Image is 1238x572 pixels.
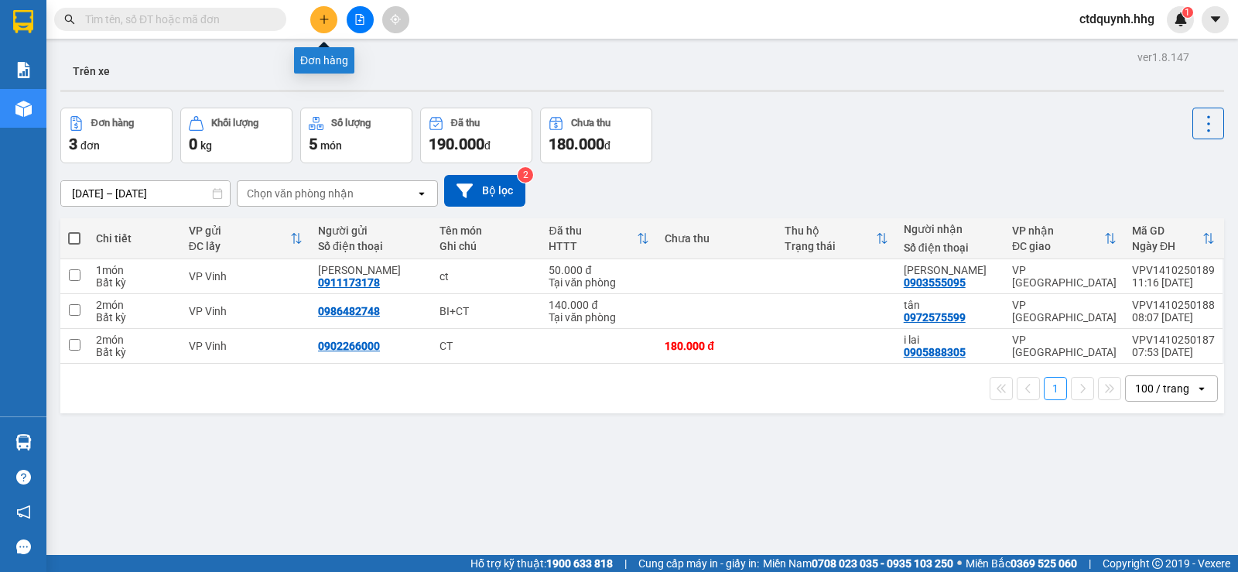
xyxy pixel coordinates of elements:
[1195,382,1208,395] svg: open
[319,14,330,25] span: plus
[189,135,197,153] span: 0
[60,108,173,163] button: Đơn hàng3đơn
[777,218,896,259] th: Toggle SortBy
[1011,557,1077,570] strong: 0369 525 060
[1132,334,1215,346] div: VPV1410250187
[180,108,292,163] button: Khối lượng0kg
[1185,7,1190,18] span: 1
[966,555,1077,572] span: Miền Bắc
[1152,558,1163,569] span: copyright
[15,62,32,78] img: solution-icon
[1132,240,1202,252] div: Ngày ĐH
[439,224,533,237] div: Tên món
[957,560,962,567] span: ⚪️
[1012,334,1117,358] div: VP [GEOGRAPHIC_DATA]
[247,186,354,201] div: Chọn văn phòng nhận
[1012,224,1104,237] div: VP nhận
[310,6,337,33] button: plus
[1124,218,1223,259] th: Toggle SortBy
[318,264,424,276] div: Anh Sơn
[320,139,342,152] span: món
[1135,381,1189,396] div: 100 / trang
[904,241,997,254] div: Số điện thoại
[181,218,310,259] th: Toggle SortBy
[429,135,484,153] span: 190.000
[812,557,953,570] strong: 0708 023 035 - 0935 103 250
[904,334,997,346] div: i lai
[60,53,122,90] button: Trên xe
[540,108,652,163] button: Chưa thu180.000đ
[1044,377,1067,400] button: 1
[1012,299,1117,324] div: VP [GEOGRAPHIC_DATA]
[549,135,604,153] span: 180.000
[331,118,371,128] div: Số lượng
[518,167,533,183] sup: 2
[439,340,533,352] div: CT
[96,299,173,311] div: 2 món
[1137,49,1189,66] div: ver 1.8.147
[1132,276,1215,289] div: 11:16 [DATE]
[1174,12,1188,26] img: icon-new-feature
[904,264,997,276] div: Anh Lâm
[1202,6,1229,33] button: caret-down
[439,270,533,283] div: ct
[665,340,768,352] div: 180.000 đ
[318,276,380,289] div: 0911173178
[318,240,424,252] div: Số điện thoại
[96,232,173,245] div: Chi tiết
[300,108,412,163] button: Số lượng5món
[91,118,134,128] div: Đơn hàng
[416,187,428,200] svg: open
[904,299,997,311] div: tân
[604,139,610,152] span: đ
[785,240,876,252] div: Trạng thái
[571,118,610,128] div: Chưa thu
[96,346,173,358] div: Bất kỳ
[549,240,637,252] div: HTTT
[96,276,173,289] div: Bất kỳ
[15,434,32,450] img: warehouse-icon
[444,175,525,207] button: Bộ lọc
[189,340,303,352] div: VP Vinh
[96,334,173,346] div: 2 món
[624,555,627,572] span: |
[354,14,365,25] span: file-add
[1132,264,1215,276] div: VPV1410250189
[1132,311,1215,324] div: 08:07 [DATE]
[69,135,77,153] span: 3
[439,240,533,252] div: Ghi chú
[420,108,532,163] button: Đã thu190.000đ
[189,305,303,317] div: VP Vinh
[1209,12,1223,26] span: caret-down
[294,47,354,74] div: Đơn hàng
[15,101,32,117] img: warehouse-icon
[80,139,100,152] span: đơn
[549,311,649,324] div: Tại văn phòng
[541,218,657,259] th: Toggle SortBy
[549,276,649,289] div: Tại văn phòng
[390,14,401,25] span: aim
[549,224,637,237] div: Đã thu
[189,240,290,252] div: ĐC lấy
[318,224,424,237] div: Người gửi
[904,223,997,235] div: Người nhận
[382,6,409,33] button: aim
[200,139,212,152] span: kg
[189,224,290,237] div: VP gửi
[549,264,649,276] div: 50.000 đ
[439,305,533,317] div: BI+CT
[785,224,876,237] div: Thu hộ
[904,276,966,289] div: 0903555095
[347,6,374,33] button: file-add
[1132,224,1202,237] div: Mã GD
[96,311,173,324] div: Bất kỳ
[96,264,173,276] div: 1 món
[451,118,480,128] div: Đã thu
[1089,555,1091,572] span: |
[64,14,75,25] span: search
[484,139,491,152] span: đ
[470,555,613,572] span: Hỗ trợ kỹ thuật:
[1012,264,1117,289] div: VP [GEOGRAPHIC_DATA]
[318,305,380,317] div: 0986482748
[1004,218,1124,259] th: Toggle SortBy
